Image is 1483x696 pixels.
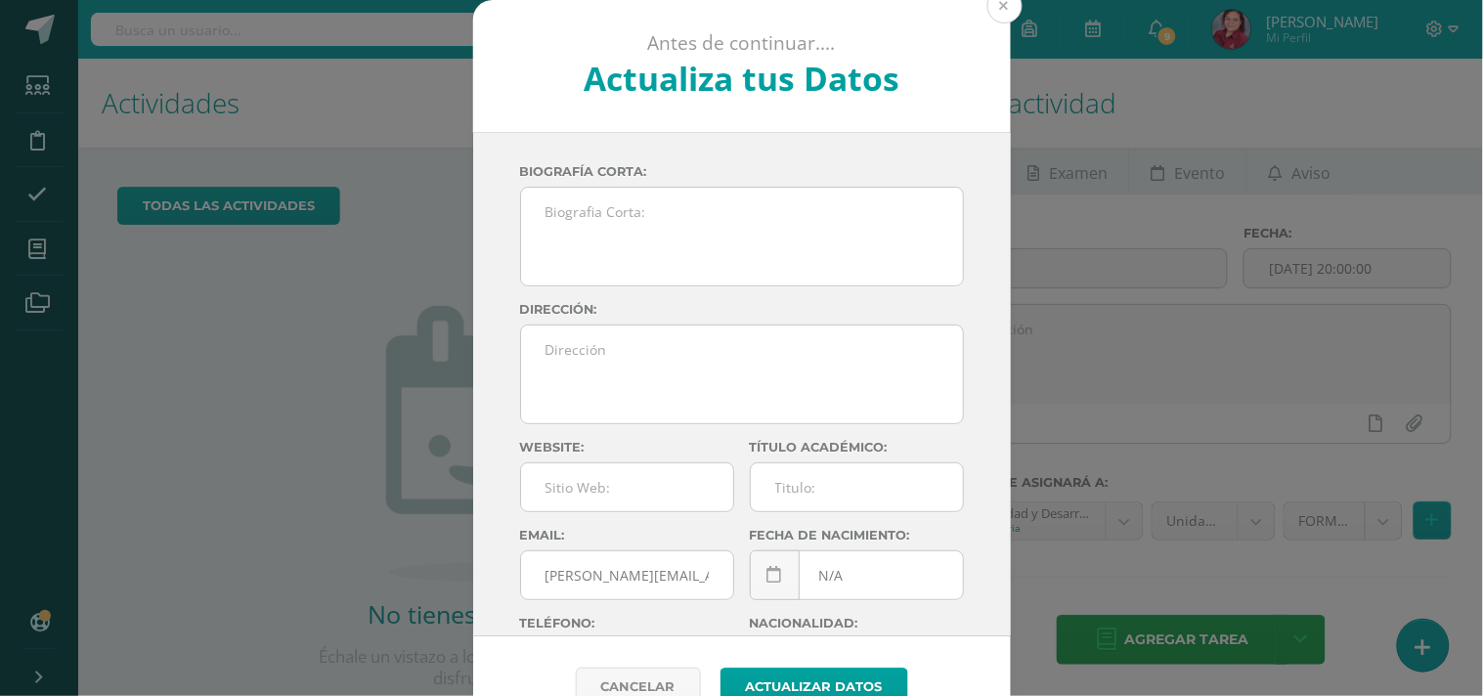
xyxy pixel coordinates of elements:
[521,551,733,599] input: Correo Electronico:
[521,463,733,511] input: Sitio Web:
[750,616,964,631] label: Nacionalidad:
[525,31,958,56] p: Antes de continuar....
[751,551,963,599] input: Fecha de Nacimiento:
[520,528,734,543] label: Email:
[520,616,734,631] label: Teléfono:
[751,463,963,511] input: Titulo:
[520,164,964,179] label: Biografía corta:
[750,440,964,455] label: Título académico:
[520,302,964,317] label: Dirección:
[520,440,734,455] label: Website:
[750,528,964,543] label: Fecha de nacimiento:
[525,56,958,101] h2: Actualiza tus Datos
